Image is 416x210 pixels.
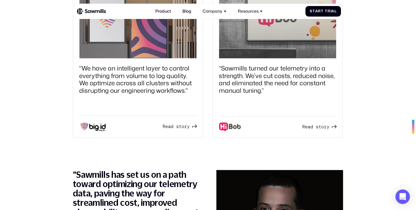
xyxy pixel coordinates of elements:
span: o [182,124,185,130]
span: a [168,124,171,130]
span: R [303,124,305,130]
span: t [321,9,324,14]
span: R [163,124,166,130]
span: s [316,124,319,130]
span: T [325,9,328,14]
div: “Sawmills turned our telemetry into a strength. We’ve cut costs, reduced noise, and eliminated th... [219,65,337,95]
div: Resources [235,6,266,17]
span: a [308,124,311,130]
span: e [166,124,168,130]
div: Resources [238,9,259,14]
img: Grey H logo [79,122,107,131]
div: Open Intercom Messenger [396,190,410,204]
span: l [335,9,337,14]
span: t [319,124,321,130]
span: d [311,124,313,130]
span: r [324,124,327,130]
span: S [310,9,312,14]
div: Company [203,9,222,14]
span: s [176,124,179,130]
span: i [331,9,332,14]
div: "We have an intelligent layer to control everything from volume to log quality. We optimize acros... [79,65,197,95]
span: r [185,124,187,130]
span: a [315,9,318,14]
span: y [327,124,330,130]
span: a [332,9,335,14]
a: Product [152,6,174,17]
a: Blog [179,6,194,17]
span: t [179,124,182,130]
div: Company [200,6,229,17]
a: StartTrial [306,6,341,17]
span: r [328,9,331,14]
span: r [318,9,321,14]
span: t [312,9,315,14]
span: y [187,124,190,130]
span: e [305,124,308,130]
span: d [171,124,174,130]
a: Readstory [163,122,197,131]
span: o [321,124,324,130]
img: HiBob logo [219,123,241,131]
